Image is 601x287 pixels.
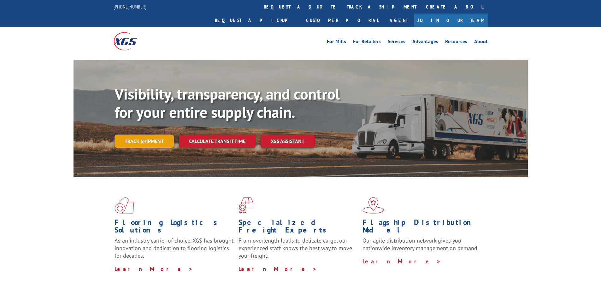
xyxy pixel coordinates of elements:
[115,265,193,273] a: Learn More >
[261,135,315,148] a: XGS ASSISTANT
[362,219,482,237] h1: Flagship Distribution Model
[115,219,234,237] h1: Flooring Logistics Solutions
[239,219,358,237] h1: Specialized Freight Experts
[362,258,441,265] a: Learn More >
[445,39,467,46] a: Resources
[327,39,346,46] a: For Mills
[239,265,317,273] a: Learn More >
[239,197,253,214] img: xgs-icon-focused-on-flooring-red
[414,14,488,27] a: Join Our Team
[362,197,384,214] img: xgs-icon-flagship-distribution-model-red
[115,84,340,122] b: Visibility, transparency, and control for your entire supply chain.
[353,39,381,46] a: For Retailers
[383,14,414,27] a: Agent
[301,14,383,27] a: Customer Portal
[115,135,174,148] a: Track shipment
[114,3,146,10] a: [PHONE_NUMBER]
[179,135,256,148] a: Calculate transit time
[115,237,233,259] span: As an industry carrier of choice, XGS has brought innovation and dedication to flooring logistics...
[388,39,405,46] a: Services
[239,237,358,265] p: From overlength loads to delicate cargo, our experienced staff knows the best way to move your fr...
[210,14,301,27] a: Request a pickup
[474,39,488,46] a: About
[362,237,479,252] span: Our agile distribution network gives you nationwide inventory management on demand.
[115,197,134,214] img: xgs-icon-total-supply-chain-intelligence-red
[412,39,438,46] a: Advantages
